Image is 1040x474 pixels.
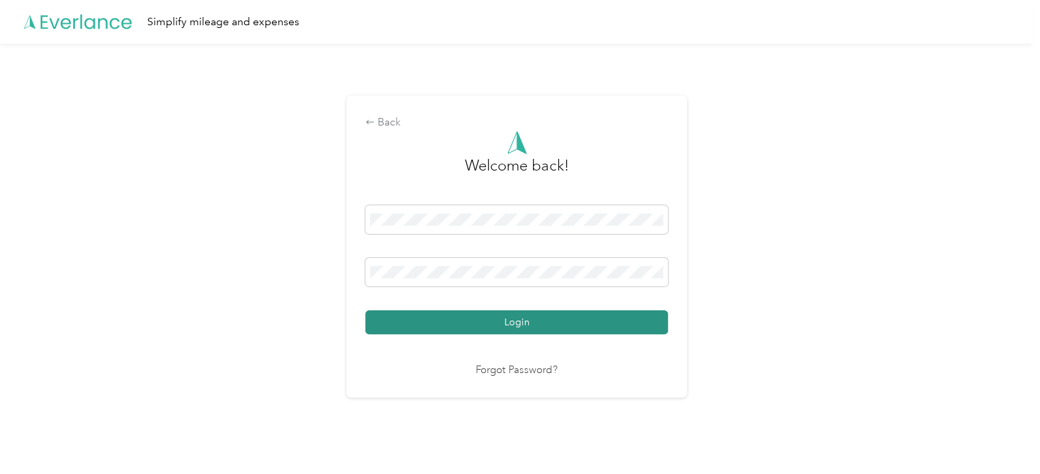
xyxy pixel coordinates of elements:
[476,363,557,379] a: Forgot Password?
[964,398,1040,474] iframe: Everlance-gr Chat Button Frame
[147,14,299,31] div: Simplify mileage and expenses
[465,154,569,191] h3: greeting
[365,310,668,334] button: Login
[365,115,668,131] div: Back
